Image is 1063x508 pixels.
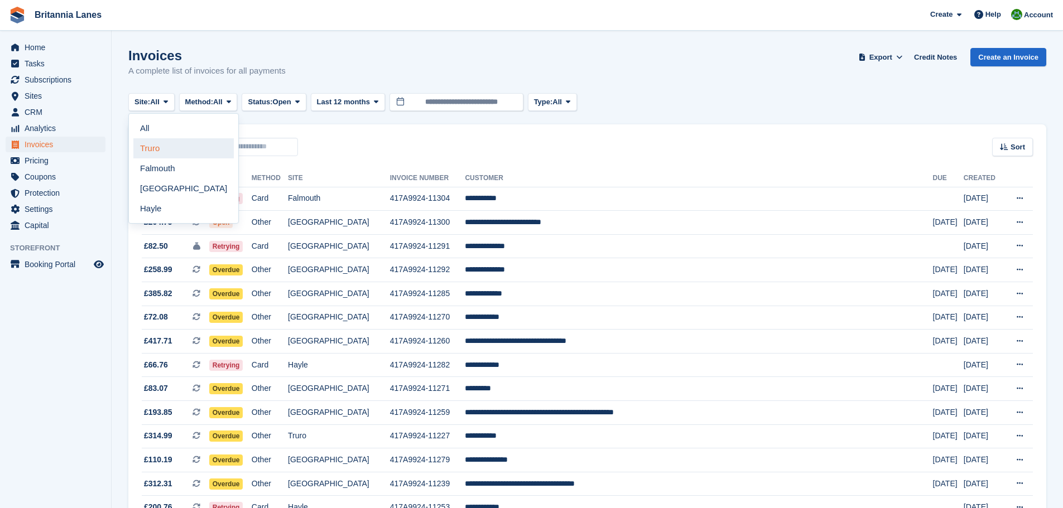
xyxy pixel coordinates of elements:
[288,234,390,258] td: [GEOGRAPHIC_DATA]
[144,240,168,252] span: £82.50
[6,104,105,120] a: menu
[144,478,172,490] span: £312.31
[252,258,288,282] td: Other
[964,282,1004,306] td: [DATE]
[1011,142,1025,153] span: Sort
[390,211,465,235] td: 417A9924-11300
[25,185,92,201] span: Protection
[390,282,465,306] td: 417A9924-11285
[964,211,1004,235] td: [DATE]
[933,424,964,448] td: [DATE]
[288,448,390,472] td: [GEOGRAPHIC_DATA]
[144,335,172,347] span: £417.71
[252,211,288,235] td: Other
[134,96,150,108] span: Site:
[964,377,1004,401] td: [DATE]
[25,137,92,152] span: Invoices
[552,96,562,108] span: All
[144,407,172,418] span: £193.85
[252,377,288,401] td: Other
[133,118,234,138] a: All
[390,353,465,377] td: 417A9924-11282
[390,306,465,330] td: 417A9924-11270
[1024,9,1053,21] span: Account
[252,472,288,496] td: Other
[6,72,105,88] a: menu
[933,377,964,401] td: [DATE]
[964,170,1004,187] th: Created
[252,401,288,425] td: Other
[288,258,390,282] td: [GEOGRAPHIC_DATA]
[25,201,92,217] span: Settings
[534,96,553,108] span: Type:
[390,187,465,211] td: 417A9924-11304
[6,137,105,152] a: menu
[209,288,243,299] span: Overdue
[10,243,111,254] span: Storefront
[213,96,223,108] span: All
[1011,9,1022,20] img: Matt Lane
[252,306,288,330] td: Other
[933,306,964,330] td: [DATE]
[273,96,291,108] span: Open
[209,312,243,323] span: Overdue
[144,288,172,299] span: £385.82
[933,448,964,472] td: [DATE]
[209,430,243,442] span: Overdue
[25,217,92,233] span: Capital
[252,330,288,354] td: Other
[6,40,105,55] a: menu
[390,330,465,354] td: 417A9924-11260
[150,96,160,108] span: All
[25,88,92,104] span: Sites
[869,52,892,63] span: Export
[252,170,288,187] th: Method
[25,153,92,168] span: Pricing
[910,48,961,66] a: Credit Notes
[528,93,577,112] button: Type: All
[970,48,1046,66] a: Create an Invoice
[288,306,390,330] td: [GEOGRAPHIC_DATA]
[390,377,465,401] td: 417A9924-11271
[288,472,390,496] td: [GEOGRAPHIC_DATA]
[964,330,1004,354] td: [DATE]
[964,306,1004,330] td: [DATE]
[252,448,288,472] td: Other
[933,211,964,235] td: [DATE]
[390,424,465,448] td: 417A9924-11227
[252,187,288,211] td: Card
[964,424,1004,448] td: [DATE]
[252,234,288,258] td: Card
[92,258,105,271] a: Preview store
[288,330,390,354] td: [GEOGRAPHIC_DATA]
[390,472,465,496] td: 417A9924-11239
[25,120,92,136] span: Analytics
[6,120,105,136] a: menu
[209,360,243,371] span: Retrying
[964,448,1004,472] td: [DATE]
[252,424,288,448] td: Other
[288,187,390,211] td: Falmouth
[6,56,105,71] a: menu
[390,234,465,258] td: 417A9924-11291
[288,282,390,306] td: [GEOGRAPHIC_DATA]
[25,104,92,120] span: CRM
[964,258,1004,282] td: [DATE]
[128,65,286,78] p: A complete list of invoices for all payments
[964,187,1004,211] td: [DATE]
[128,93,175,112] button: Site: All
[985,9,1001,20] span: Help
[317,96,370,108] span: Last 12 months
[933,170,964,187] th: Due
[288,401,390,425] td: [GEOGRAPHIC_DATA]
[209,383,243,394] span: Overdue
[144,454,172,466] span: £110.19
[856,48,905,66] button: Export
[144,430,172,442] span: £314.99
[242,93,306,112] button: Status: Open
[288,377,390,401] td: [GEOGRAPHIC_DATA]
[288,424,390,448] td: Truro
[933,472,964,496] td: [DATE]
[390,258,465,282] td: 417A9924-11292
[133,199,234,219] a: Hayle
